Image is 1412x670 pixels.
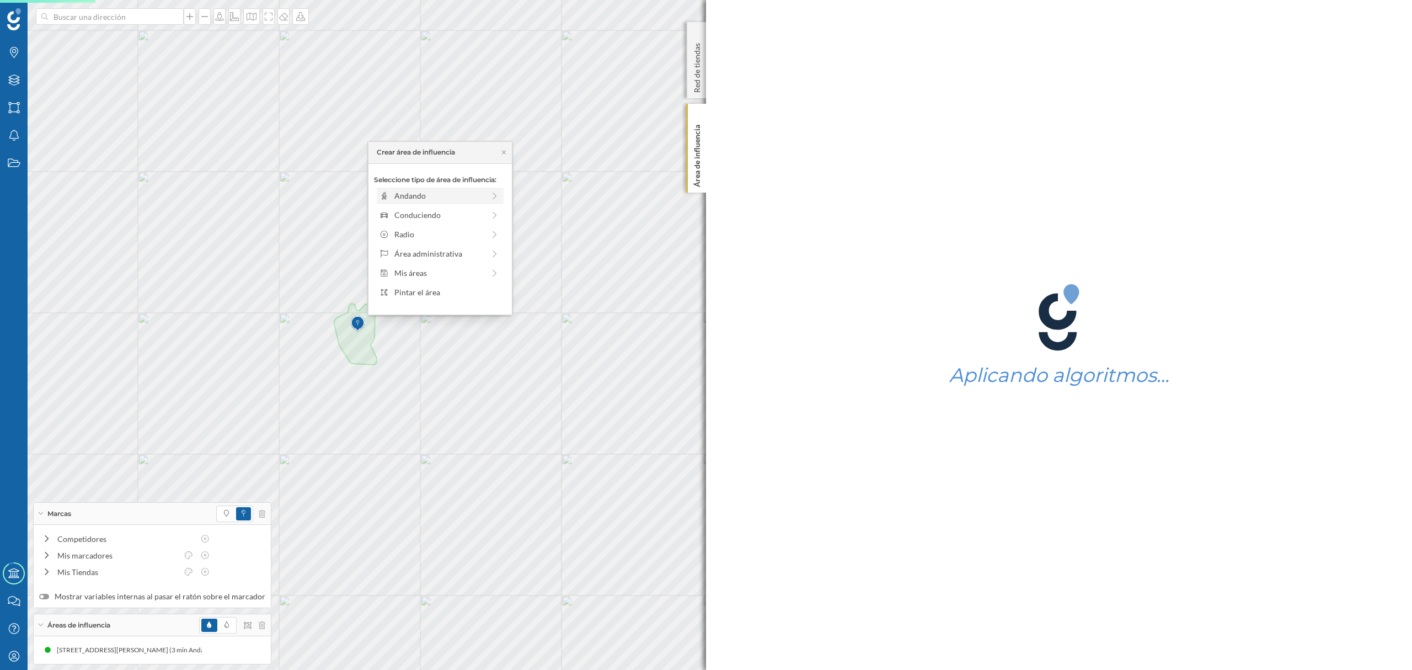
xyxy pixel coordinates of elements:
label: Mostrar variables internas al pasar el ratón sobre el marcador [39,591,265,602]
h1: Aplicando algoritmos… [949,365,1169,386]
img: Marker [351,313,365,335]
p: Seleccione tipo de área de influencia: [374,175,506,185]
p: Red de tiendas [692,39,703,93]
div: Área administrativa [394,248,484,259]
span: Marcas [47,509,71,519]
span: Soporte [22,8,61,18]
div: [STREET_ADDRESS][PERSON_NAME] (3 min Andando) [196,645,362,656]
div: Mis marcadores [57,550,178,561]
div: Mis Tiendas [57,566,178,578]
span: Áreas de influencia [47,620,110,630]
div: [STREET_ADDRESS][PERSON_NAME] (3 min Andando) [29,645,196,656]
div: Competidores [57,533,194,545]
p: Área de influencia [692,120,703,187]
div: Pintar el área [394,286,500,298]
div: Crear área de influencia [377,147,455,157]
img: Geoblink Logo [7,8,21,30]
div: Conduciendo [394,209,484,221]
div: Mis áreas [394,267,484,279]
div: Radio [394,228,484,240]
div: Andando [394,190,484,201]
